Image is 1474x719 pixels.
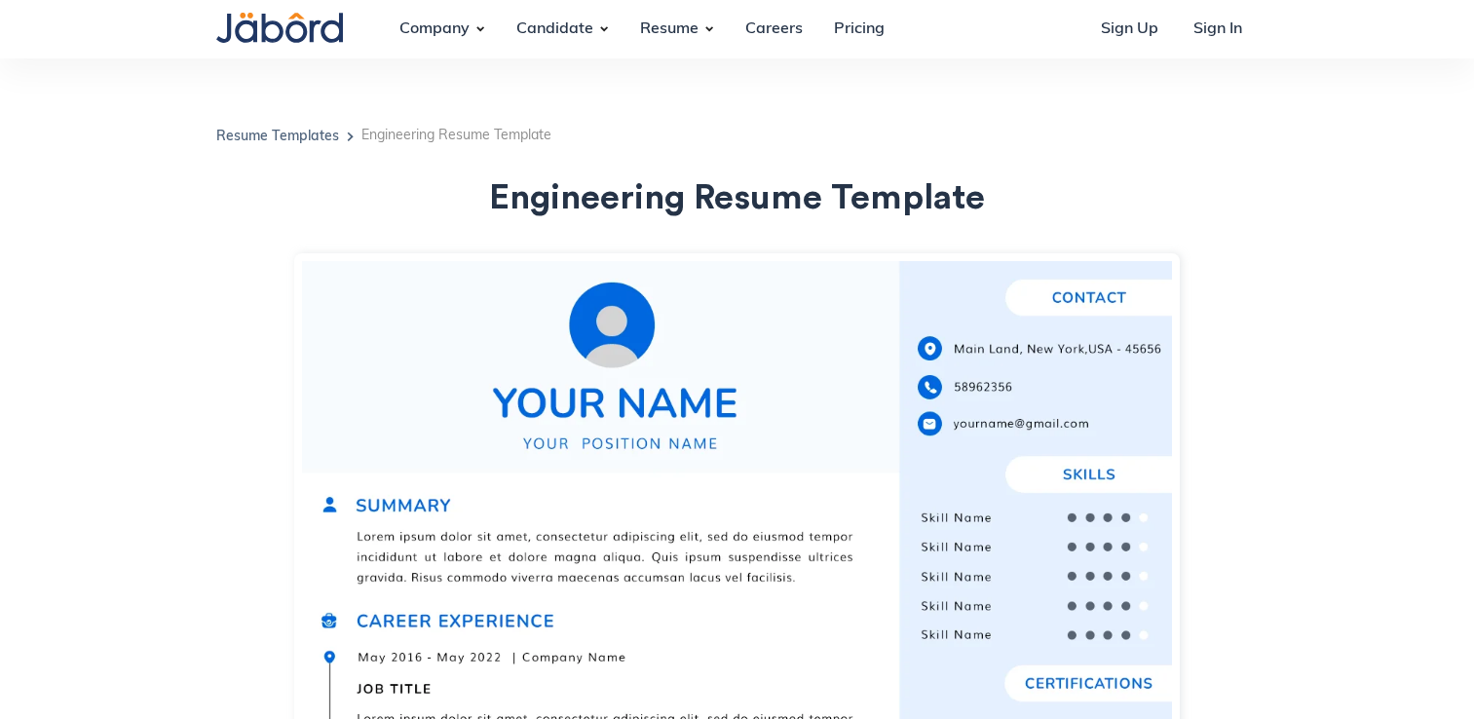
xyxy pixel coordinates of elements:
[216,179,1259,218] h1: Engineering Resume Template
[1085,3,1174,56] a: Sign Up
[730,3,818,56] a: Careers
[501,3,609,56] div: Candidate
[624,3,714,56] div: Resume
[818,3,900,56] a: Pricing
[361,130,551,143] h5: Engineering Resume Template
[384,3,485,56] div: Company
[216,131,339,144] a: Resume Templates
[216,13,343,43] img: Jabord
[1178,3,1258,56] a: Sign In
